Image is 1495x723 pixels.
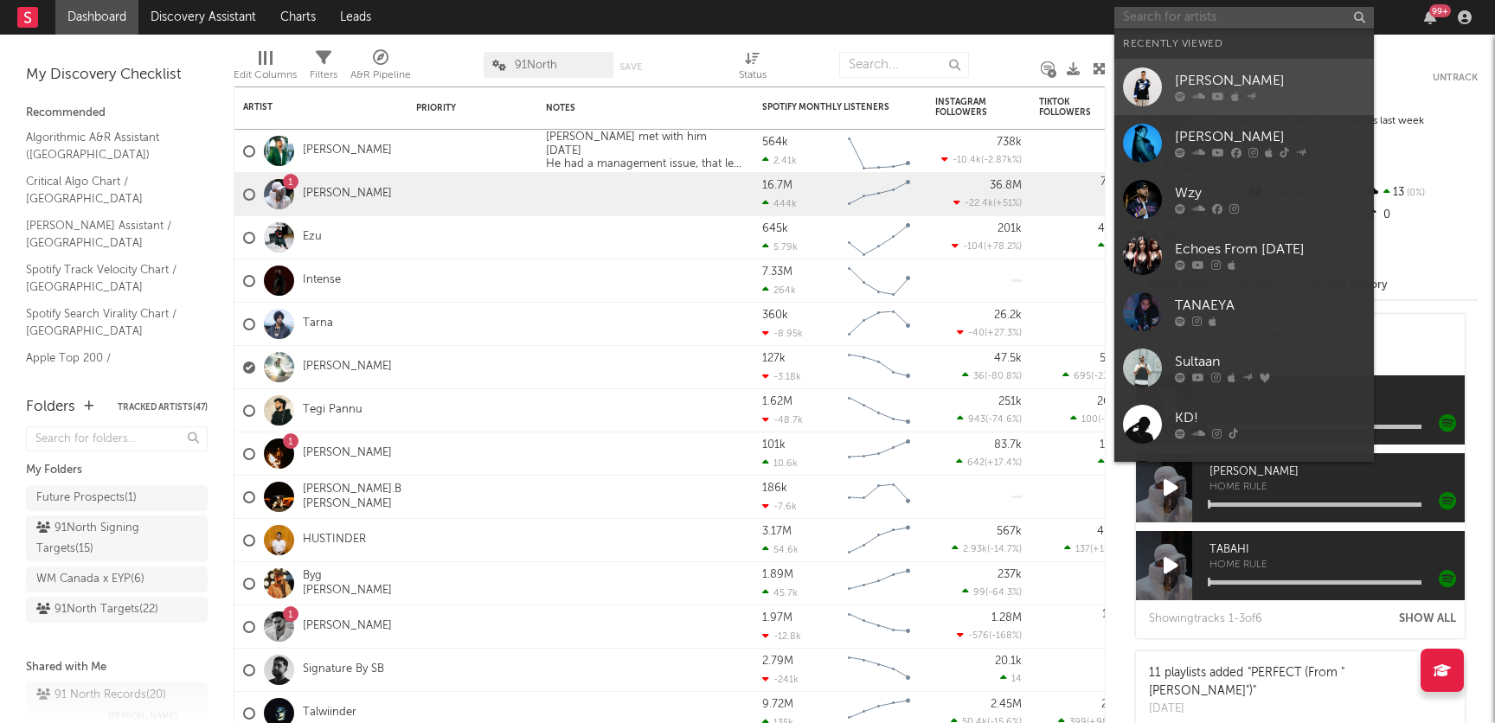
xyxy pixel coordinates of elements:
[762,285,796,296] div: 264k
[303,446,392,461] a: [PERSON_NAME]
[994,310,1022,321] div: 26.2k
[997,137,1022,148] div: 738k
[952,240,1022,252] div: ( )
[1062,370,1126,381] div: ( )
[26,103,208,124] div: Recommended
[1149,664,1426,701] div: 11 playlists added
[952,543,1022,554] div: ( )
[26,597,208,623] a: 91North Targets(22)
[840,259,918,303] svg: Chart title
[26,397,75,418] div: Folders
[994,439,1022,451] div: 83.7k
[1209,483,1465,493] span: HOME RULE
[762,328,803,339] div: -8.95k
[762,630,801,642] div: -12.8k
[303,360,392,374] a: [PERSON_NAME]
[26,485,208,511] a: Future Prospects(1)
[963,242,984,252] span: -104
[26,515,208,562] a: 91North Signing Targets(15)
[762,526,792,537] div: 3.17M
[953,197,1022,208] div: ( )
[762,102,892,112] div: Spotify Monthly Listeners
[762,612,792,624] div: 1.97M
[1175,127,1365,148] div: [PERSON_NAME]
[303,569,399,598] a: Byg [PERSON_NAME]
[762,180,792,191] div: 16.7M
[762,501,797,512] div: -7.6k
[26,172,190,208] a: Critical Algo Chart / [GEOGRAPHIC_DATA]
[762,587,798,598] div: 45.7k
[26,566,208,592] a: WM Canada x EYP(6)
[1114,115,1374,171] a: [PERSON_NAME]
[303,483,401,512] a: [PERSON_NAME].B [PERSON_NAME]
[840,562,918,605] svg: Chart title
[350,43,411,93] div: A&R Pipeline
[26,426,208,451] input: Search for folders...
[310,65,337,86] div: Filters
[1209,462,1465,483] span: [PERSON_NAME]
[762,371,801,382] div: -3.18k
[762,656,793,667] div: 2.79M
[997,526,1022,537] div: 567k
[991,699,1022,710] div: 2.45M
[762,544,799,555] div: 54.6k
[967,458,985,468] span: 642
[839,52,969,78] input: Search...
[762,266,792,278] div: 7.33M
[988,588,1019,598] span: -64.3 %
[1149,609,1262,630] div: Showing track s 1- 3 of 6
[36,599,158,620] div: 91North Targets ( 22 )
[303,230,322,245] a: Ezu
[1114,340,1374,396] a: Sultaan
[840,389,918,432] svg: Chart title
[1149,667,1344,697] a: "PERFECT (From "[PERSON_NAME]")"
[963,545,987,554] span: 2.93k
[1094,372,1123,381] span: -23.2 %
[303,533,366,547] a: HUSTINDER
[350,65,411,86] div: A&R Pipeline
[762,223,788,234] div: 645k
[1064,543,1126,554] div: ( )
[26,128,190,163] a: Algorithmic A&R Assistant ([GEOGRAPHIC_DATA])
[739,43,767,93] div: Status
[36,685,166,706] div: 91 North Records ( 20 )
[1175,296,1365,317] div: TANAEYA
[1175,71,1365,92] div: [PERSON_NAME]
[968,631,989,641] span: -576
[762,310,788,321] div: 360k
[1175,352,1365,373] div: Sultaan
[26,216,190,252] a: [PERSON_NAME] Assistant / [GEOGRAPHIC_DATA]
[987,329,1019,338] span: +27.3 %
[36,518,158,560] div: 91North Signing Targets ( 15 )
[1209,540,1465,560] span: TABAHI
[840,303,918,346] svg: Chart title
[1175,408,1365,429] div: KD!
[515,60,557,71] span: 91North
[762,137,788,148] div: 564k
[1429,4,1451,17] div: 99 +
[840,216,918,259] svg: Chart title
[956,457,1022,468] div: ( )
[1075,545,1090,554] span: 137
[26,65,208,86] div: My Discovery Checklist
[991,631,1019,641] span: -168 %
[998,223,1022,234] div: 201k
[762,241,798,253] div: 5.79k
[1093,545,1123,554] span: +180 %
[1114,59,1374,115] a: [PERSON_NAME]
[546,103,719,113] div: Notes
[941,154,1022,165] div: ( )
[840,605,918,649] svg: Chart title
[303,273,341,288] a: Intense
[1114,452,1374,509] a: 7emralds
[998,396,1022,407] div: 251k
[1114,284,1374,340] a: TANAEYA
[762,439,786,451] div: 101k
[957,327,1022,338] div: ( )
[996,199,1019,208] span: +51 %
[957,413,1022,425] div: ( )
[1404,189,1425,198] span: 0 %
[739,65,767,86] div: Status
[953,156,981,165] span: -10.4k
[234,65,297,86] div: Edit Columns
